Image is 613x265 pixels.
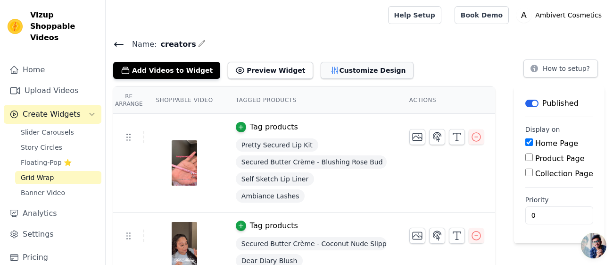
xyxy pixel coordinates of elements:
span: Pretty Secured Lip Kit [236,138,318,152]
button: Add Videos to Widget [113,62,220,79]
a: Floating-Pop ⭐ [15,156,101,169]
p: Published [542,98,579,109]
button: How to setup? [523,60,598,77]
span: Secured Butter Crème - Coconut Nude Slippers [236,237,387,250]
span: Create Widgets [23,109,81,120]
th: Tagged Products [224,87,398,114]
p: Ambivert Cosmetics [531,7,605,24]
a: Analytics [4,204,101,223]
button: Preview Widget [228,62,313,79]
span: Name: [124,39,157,50]
button: A Ambivert Cosmetics [516,7,605,24]
a: Home [4,60,101,79]
a: Book Demo [455,6,509,24]
button: Tag products [236,121,298,133]
a: Slider Carousels [15,126,101,139]
button: Change Thumbnail [409,129,425,145]
label: Collection Page [535,169,593,178]
span: Vizup Shoppable Videos [30,9,98,43]
span: Ambiance Lashes [236,189,305,203]
span: Slider Carousels [21,128,74,137]
span: Grid Wrap [21,173,54,182]
label: Product Page [535,154,585,163]
span: Floating-Pop ⭐ [21,158,72,167]
img: Vizup [8,19,23,34]
label: Home Page [535,139,578,148]
img: vizup-images-0755.png [171,140,198,186]
button: Customize Design [321,62,414,79]
a: Story Circles [15,141,101,154]
th: Re Arrange [113,87,144,114]
span: Secured Butter Crème - Blushing Rose Bud [236,155,387,169]
div: Tag products [250,121,298,133]
label: Priority [525,195,593,205]
div: Edit Name [198,38,206,51]
a: Upload Videos [4,81,101,100]
button: Change Thumbnail [409,228,425,244]
a: Open chat [581,233,606,258]
div: Tag products [250,220,298,231]
legend: Display on [525,125,560,134]
text: A [521,10,527,20]
button: Tag products [236,220,298,231]
span: creators [157,39,196,50]
a: Grid Wrap [15,171,101,184]
span: Story Circles [21,143,62,152]
a: Help Setup [388,6,441,24]
a: How to setup? [523,66,598,75]
span: Self Sketch Lip Liner [236,172,314,186]
th: Actions [398,87,495,114]
a: Settings [4,225,101,244]
span: Banner Video [21,188,65,197]
a: Banner Video [15,186,101,199]
th: Shoppable Video [144,87,224,114]
button: Create Widgets [4,105,101,124]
